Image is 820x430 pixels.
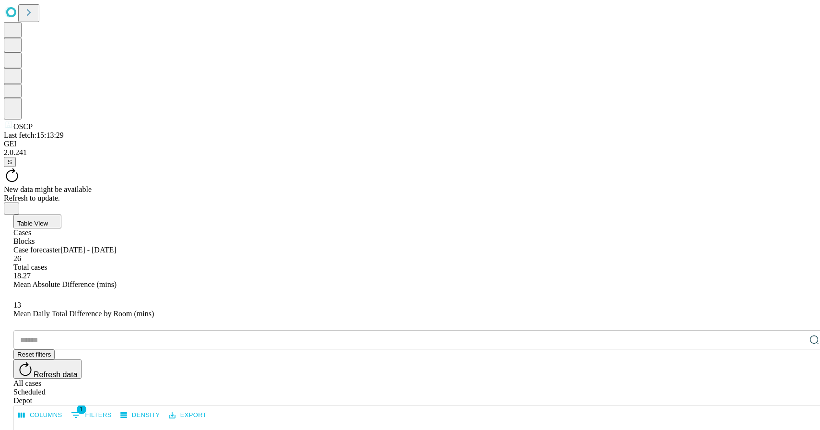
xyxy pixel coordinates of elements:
[4,194,816,203] div: Refresh to update.
[13,272,31,280] span: 18.27
[13,263,47,271] span: Total cases
[13,254,21,263] span: 26
[13,280,117,288] span: Mean Absolute Difference (mins)
[13,349,55,359] button: Reset filters
[77,405,86,414] span: 1
[4,203,19,215] button: Close
[13,359,82,379] button: Refresh data
[4,157,16,167] button: S
[17,220,48,227] span: Table View
[60,246,116,254] span: [DATE] - [DATE]
[16,408,65,423] button: Select columns
[4,140,816,148] div: GEI
[4,167,816,215] div: New data might be availableRefresh to update.Close
[13,310,154,318] span: Mean Daily Total Difference by Room (mins)
[4,131,64,139] span: Last fetch: 15:13:29
[13,246,60,254] span: Case forecaster
[4,148,816,157] div: 2.0.241
[4,185,816,194] div: New data might be available
[34,370,78,379] span: Refresh data
[166,408,209,423] button: Export
[13,301,21,309] span: 13
[13,215,61,228] button: Table View
[8,158,12,166] span: S
[17,351,51,358] span: Reset filters
[118,408,163,423] button: Density
[69,407,114,423] button: Show filters
[13,122,33,131] span: OSCP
